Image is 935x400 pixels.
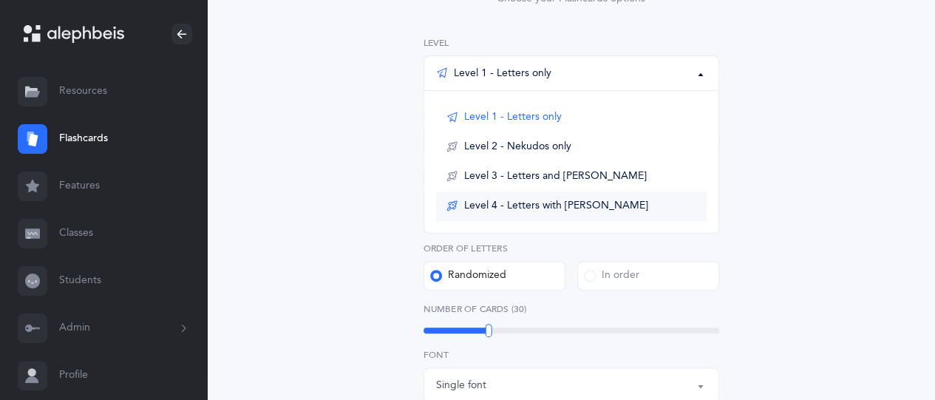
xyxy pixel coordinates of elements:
[464,140,571,154] span: Level 2 - Nekudos only
[464,200,648,213] span: Level 4 - Letters with [PERSON_NAME]
[424,302,719,316] label: Number of Cards (30)
[424,242,719,255] label: Order of letters
[424,55,719,91] button: Level 1 - Letters only
[464,111,562,124] span: Level 1 - Letters only
[424,36,719,50] label: Level
[436,378,486,393] div: Single font
[584,268,639,283] div: In order
[424,348,719,362] label: Font
[464,170,647,183] span: Level 3 - Letters and [PERSON_NAME]
[436,64,551,82] div: Level 1 - Letters only
[430,268,506,283] div: Randomized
